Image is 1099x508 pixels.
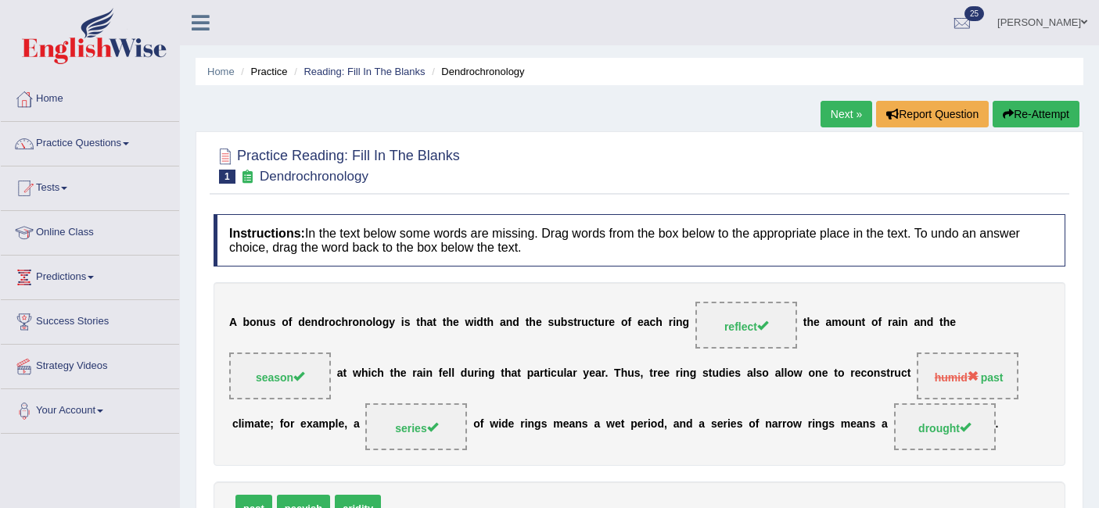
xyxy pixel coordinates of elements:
[561,317,568,329] b: b
[747,367,753,380] b: a
[996,418,999,431] b: .
[439,367,443,380] b: f
[557,367,564,380] b: u
[594,418,600,431] b: a
[305,317,311,329] b: e
[778,418,782,431] b: r
[939,317,943,329] b: t
[673,317,676,329] b: i
[256,371,304,384] span: season
[298,317,305,329] b: d
[512,317,519,329] b: d
[229,352,331,399] span: Drop target
[280,418,284,431] b: f
[729,367,735,380] b: e
[511,367,517,380] b: a
[892,317,898,329] b: a
[756,367,763,380] b: s
[260,418,264,431] b: t
[382,317,390,329] b: g
[583,367,589,380] b: y
[506,317,513,329] b: n
[762,367,769,380] b: o
[855,317,862,329] b: n
[594,317,598,329] b: t
[242,418,245,431] b: i
[365,403,467,450] span: Drop target
[734,367,741,380] b: s
[338,418,344,431] b: e
[219,170,235,184] span: 1
[428,64,524,79] li: Dendrochronology
[717,418,724,431] b: e
[329,317,336,329] b: o
[815,418,822,431] b: n
[690,367,697,380] b: g
[566,367,573,380] b: a
[630,418,637,431] b: p
[1,389,179,428] a: Your Account
[841,418,850,431] b: m
[520,418,524,431] b: r
[878,317,882,329] b: f
[528,418,535,431] b: n
[606,418,615,431] b: w
[401,317,404,329] b: i
[329,418,336,431] b: p
[699,418,705,431] b: a
[488,367,495,380] b: g
[229,227,305,240] b: Instructions:
[366,317,373,329] b: o
[548,367,551,380] b: i
[609,317,615,329] b: e
[834,367,838,380] b: t
[529,317,536,329] b: h
[772,418,778,431] b: a
[651,418,658,431] b: o
[993,101,1079,127] button: Re-Attempt
[650,317,656,329] b: c
[850,367,854,380] b: r
[318,317,325,329] b: d
[907,367,911,380] b: t
[711,418,717,431] b: s
[283,418,290,431] b: o
[621,317,628,329] b: o
[683,367,690,380] b: n
[822,367,828,380] b: e
[676,317,683,329] b: n
[534,418,541,431] b: g
[657,418,664,431] b: d
[775,367,781,380] b: a
[595,367,602,380] b: a
[765,418,772,431] b: n
[615,418,621,431] b: e
[914,317,920,329] b: a
[598,317,605,329] b: u
[749,418,756,431] b: o
[709,367,713,380] b: t
[888,317,892,329] b: r
[648,418,651,431] b: i
[244,418,253,431] b: m
[390,367,394,380] b: t
[964,6,984,21] span: 25
[377,367,384,380] b: h
[861,317,865,329] b: t
[368,367,371,380] b: i
[250,317,257,329] b: o
[551,367,557,380] b: c
[478,367,481,380] b: i
[257,317,264,329] b: n
[874,367,881,380] b: n
[655,317,663,329] b: h
[465,317,474,329] b: w
[808,418,812,431] b: r
[787,367,794,380] b: o
[505,367,512,380] b: h
[821,101,872,127] a: Next »
[809,367,816,380] b: o
[669,317,673,329] b: r
[753,367,756,380] b: l
[653,367,657,380] b: r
